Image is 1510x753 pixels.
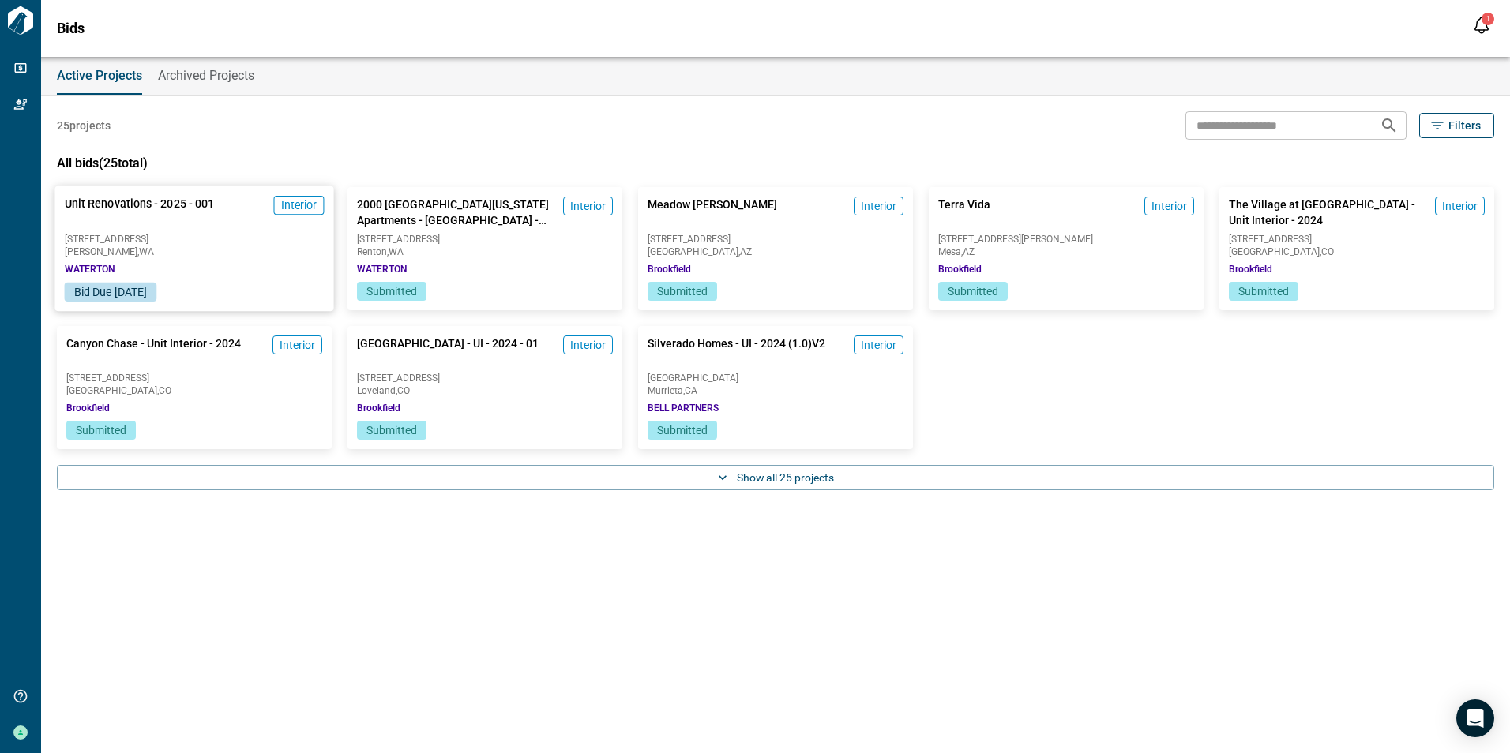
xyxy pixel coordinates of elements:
[41,57,1510,95] div: base tabs
[648,234,903,244] span: [STREET_ADDRESS]
[648,197,777,228] span: Meadow [PERSON_NAME]
[1151,198,1187,214] span: Interior
[280,337,315,353] span: Interior
[357,386,613,395] span: Loveland , CO
[861,198,896,214] span: Interior
[948,285,998,298] span: Submitted
[57,68,142,84] span: Active Projects
[648,373,903,383] span: [GEOGRAPHIC_DATA]
[281,197,317,213] span: Interior
[357,373,613,383] span: [STREET_ADDRESS]
[938,234,1194,244] span: [STREET_ADDRESS][PERSON_NAME]
[648,263,691,275] span: Brookfield
[158,68,254,84] span: Archived Projects
[357,402,400,414] span: Brookfield
[1486,15,1490,23] span: 1
[74,286,147,298] span: Bid Due [DATE]
[1456,699,1494,737] div: Open Intercom Messenger
[1229,247,1485,257] span: [GEOGRAPHIC_DATA] , CO
[570,198,606,214] span: Interior
[65,247,325,257] span: [PERSON_NAME] , WA
[657,285,708,298] span: Submitted
[1448,118,1481,133] span: Filters
[66,386,322,395] span: [GEOGRAPHIC_DATA] , CO
[66,373,322,383] span: [STREET_ADDRESS]
[66,402,110,414] span: Brookfield
[648,386,903,395] span: Murrieta , CA
[648,247,903,257] span: [GEOGRAPHIC_DATA] , AZ
[648,402,719,414] span: BELL PARTNERS
[57,155,148,170] span: All bids ( 25 total)
[1373,110,1405,141] button: Search projects
[66,335,241,367] span: Canyon Chase - Unit Interior - 2024
[357,247,613,257] span: Renton , WA
[1229,197,1429,228] span: The Village at [GEOGRAPHIC_DATA] - Unit Interior - 2024
[57,21,85,36] span: Bids
[366,424,417,436] span: Submitted
[1442,198,1478,214] span: Interior
[76,424,126,436] span: Submitted
[366,285,417,298] span: Submitted
[65,234,325,244] span: [STREET_ADDRESS]
[657,424,708,436] span: Submitted
[570,337,606,353] span: Interior
[1229,234,1485,244] span: [STREET_ADDRESS]
[357,234,613,244] span: [STREET_ADDRESS]
[57,465,1494,490] button: Show all 25 projects
[1469,13,1494,38] button: Open notification feed
[938,247,1194,257] span: Mesa , AZ
[57,118,111,133] span: 25 projects
[1238,285,1289,298] span: Submitted
[1419,113,1494,138] button: Filters
[938,263,982,275] span: Brookfield
[357,335,539,367] span: [GEOGRAPHIC_DATA] - UI - 2024 - 01
[65,263,115,275] span: WATERTON
[1229,263,1272,275] span: Brookfield
[648,335,825,367] span: Silverado Homes - UI - 2024 (1.0)V2
[861,337,896,353] span: Interior
[65,196,215,228] span: Unit Renovations - 2025 - 001
[357,263,407,275] span: WATERTON
[357,197,557,228] span: 2000 [GEOGRAPHIC_DATA][US_STATE] Apartments - [GEOGRAPHIC_DATA] - 2024
[938,197,990,228] span: Terra Vida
